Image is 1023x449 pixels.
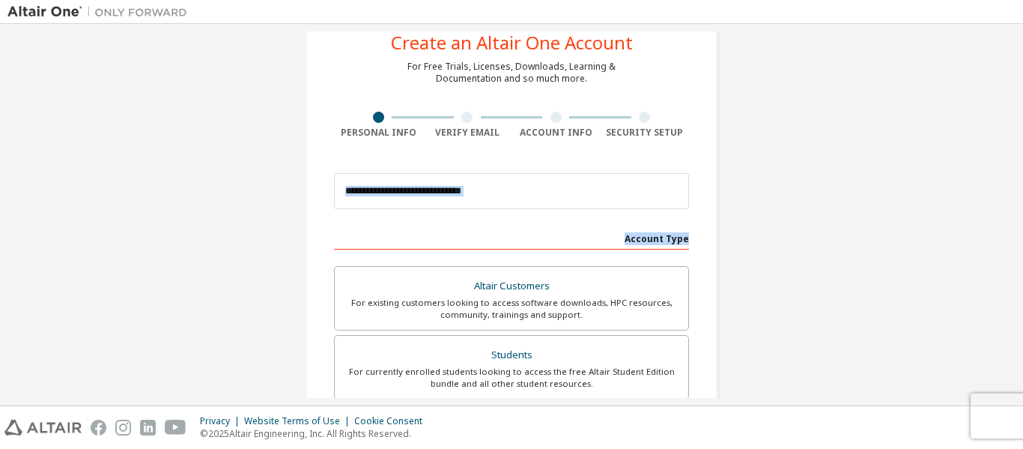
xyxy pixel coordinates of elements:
[354,415,431,427] div: Cookie Consent
[4,420,82,436] img: altair_logo.svg
[344,297,679,321] div: For existing customers looking to access software downloads, HPC resources, community, trainings ...
[91,420,106,436] img: facebook.svg
[7,4,195,19] img: Altair One
[165,420,186,436] img: youtube.svg
[423,127,512,139] div: Verify Email
[344,366,679,390] div: For currently enrolled students looking to access the free Altair Student Edition bundle and all ...
[344,345,679,366] div: Students
[601,127,690,139] div: Security Setup
[200,427,431,440] p: © 2025 Altair Engineering, Inc. All Rights Reserved.
[334,226,689,250] div: Account Type
[244,415,354,427] div: Website Terms of Use
[407,61,616,85] div: For Free Trials, Licenses, Downloads, Learning & Documentation and so much more.
[511,127,601,139] div: Account Info
[391,34,633,52] div: Create an Altair One Account
[140,420,156,436] img: linkedin.svg
[334,127,423,139] div: Personal Info
[344,276,679,297] div: Altair Customers
[115,420,131,436] img: instagram.svg
[200,415,244,427] div: Privacy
